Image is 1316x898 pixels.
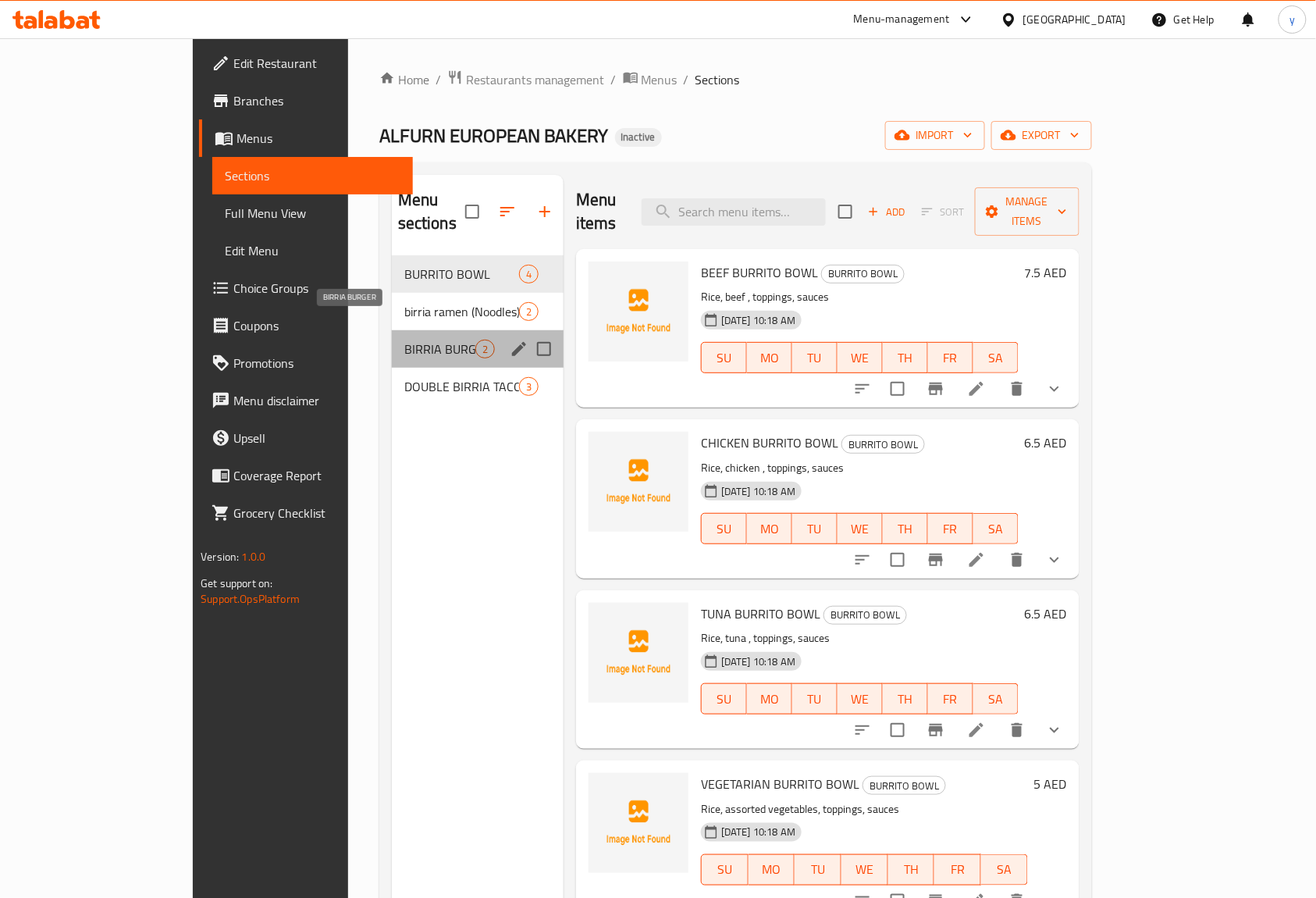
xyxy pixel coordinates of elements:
button: edit [507,337,531,361]
a: Restaurants management [447,69,605,90]
span: FR [934,347,967,369]
a: Coupons [199,307,413,344]
a: Grocery Checklist [199,494,413,532]
span: Get support on: [201,573,272,593]
span: Select section [829,195,862,228]
div: items [475,340,495,358]
span: Select all sections [456,195,489,228]
h6: 6.5 AED [1025,432,1067,454]
span: TU [798,518,831,540]
nav: Menu sections [392,249,564,412]
span: MO [753,688,786,711]
span: TH [889,688,922,711]
span: 3 [520,380,538,394]
a: Full Menu View [212,194,413,232]
span: birria ramen (Noodles) [404,302,519,321]
button: show more [1036,541,1073,579]
span: TH [889,347,922,369]
span: import [898,126,973,145]
span: Inactive [615,130,662,144]
span: 4 [520,267,538,282]
a: Edit Restaurant [199,45,413,82]
button: Branch-specific-item [917,711,955,749]
button: WE [841,854,888,886]
span: FR [941,858,975,881]
button: sort-choices [844,541,881,579]
a: Branches [199,82,413,119]
button: TH [883,683,928,714]
button: SA [973,342,1019,373]
span: TU [798,688,831,711]
span: [DATE] 10:18 AM [715,313,802,328]
span: Select section first [912,200,975,224]
span: Add item [862,200,912,224]
div: items [519,265,539,283]
span: Grocery Checklist [233,504,400,522]
div: BURRITO BOWL4 [392,255,564,293]
nav: breadcrumb [379,69,1092,90]
input: search [642,198,826,226]
span: SU [708,518,741,540]
button: sort-choices [844,370,881,408]
button: FR [928,683,973,714]
a: Edit menu item [967,380,986,398]
button: MO [749,854,795,886]
button: sort-choices [844,711,881,749]
a: Menus [199,119,413,157]
button: TU [792,513,838,544]
button: TU [792,342,838,373]
span: ALFURN EUROPEAN BAKERY [379,118,609,153]
button: SA [973,513,1019,544]
svg: Show Choices [1045,551,1064,569]
span: BURRITO BOWL [824,606,906,624]
span: BURRITO BOWL [404,265,519,283]
a: Edit menu item [967,551,986,569]
span: CHICKEN BURRITO BOWL [701,431,838,454]
span: Menu disclaimer [233,391,400,410]
span: SA [980,688,1012,711]
button: SU [701,683,747,714]
svg: Show Choices [1045,380,1064,398]
button: SA [973,683,1019,714]
div: DOUBLE BIRRIA TACOS3 [392,368,564,405]
a: Promotions [199,344,413,382]
div: [GEOGRAPHIC_DATA] [1023,11,1126,28]
div: BURRITO BOWL [863,776,946,795]
button: export [991,121,1092,150]
span: WE [848,858,882,881]
span: Restaurants management [466,70,605,89]
button: SU [701,342,747,373]
span: BURRITO BOWL [842,436,924,454]
div: items [519,302,539,321]
span: TUNA BURRITO BOWL [701,602,820,625]
p: Rice, assorted vegetables, toppings, sauces [701,800,1028,819]
h2: Menu sections [398,188,465,235]
span: SA [980,347,1012,369]
button: show more [1036,370,1073,408]
span: FR [934,688,967,711]
img: CHICKEN BURRITO BOWL [589,432,688,532]
span: Branches [233,91,400,110]
span: Menus [237,129,400,148]
span: y [1289,11,1295,28]
h2: Menu items [576,188,623,235]
button: SU [701,513,747,544]
div: BURRITO BOWL [823,606,907,625]
div: BURRITO BOWL [841,435,925,454]
button: show more [1036,711,1073,749]
button: TU [792,683,838,714]
div: Menu-management [854,10,950,29]
a: Menu disclaimer [199,382,413,419]
span: Select to update [881,714,914,747]
span: Menus [642,70,678,89]
button: WE [838,683,883,714]
button: Add [862,200,912,224]
button: Branch-specific-item [917,370,955,408]
span: Edit Restaurant [233,54,400,73]
span: 1.0.0 [242,547,266,567]
button: MO [747,342,792,373]
h6: 5 AED [1034,773,1067,795]
button: SA [981,854,1028,886]
button: Manage items [975,187,1079,236]
span: WE [844,347,877,369]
